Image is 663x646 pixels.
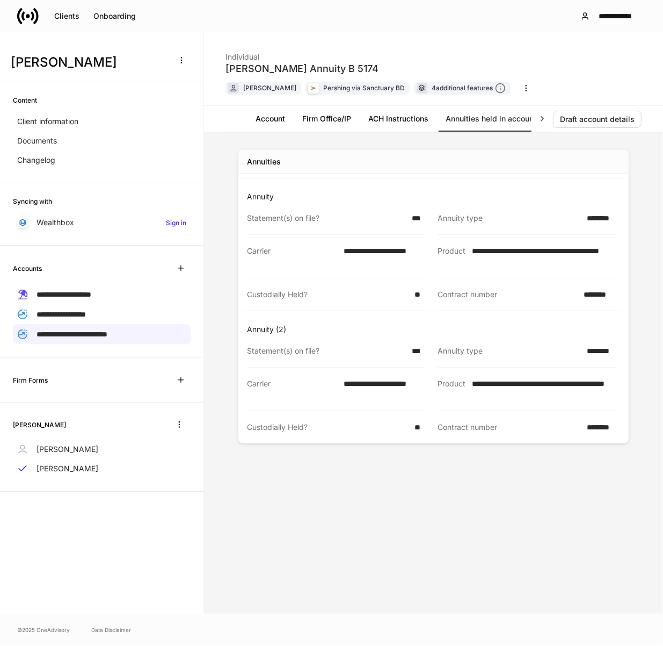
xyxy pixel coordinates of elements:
div: Draft account details [560,116,635,123]
h6: [PERSON_NAME] [13,420,66,430]
button: Draft account details [553,111,642,128]
h6: Accounts [13,263,42,274]
h6: Sign in [166,218,186,228]
div: Statement(s) on file? [247,346,406,356]
span: © 2025 OneAdvisory [17,626,70,634]
a: Client information [13,112,191,131]
div: 4 additional features [432,83,506,94]
p: Client information [17,116,78,127]
div: Custodially Held? [247,422,409,433]
p: Annuity (2) [247,324,624,335]
button: Clients [47,8,86,25]
div: Contract number [438,422,581,433]
p: Documents [17,135,57,146]
a: Data Disclaimer [91,626,131,634]
a: ACH Instructions [360,106,437,132]
button: Onboarding [86,8,143,25]
p: Wealthbox [37,217,74,228]
a: [PERSON_NAME] [13,459,191,478]
a: Changelog [13,150,191,170]
div: Product [438,246,466,267]
p: Changelog [17,155,55,166]
div: Carrier [247,246,337,267]
a: WealthboxSign in [13,213,191,232]
div: Onboarding [93,12,136,20]
p: Annuity [247,191,624,202]
div: Carrier [247,378,337,400]
div: Annuity type [438,213,581,224]
a: [PERSON_NAME] [13,440,191,459]
p: [PERSON_NAME] [37,444,98,455]
div: Contract number [438,289,578,300]
p: [PERSON_NAME] [37,463,98,474]
h6: Firm Forms [13,375,48,385]
h6: Content [13,95,37,105]
div: Product [438,378,466,400]
a: Account [247,106,294,132]
h3: [PERSON_NAME] [11,54,166,71]
div: Custodially Held? [247,289,409,300]
a: Documents [13,131,191,150]
div: Individual [225,45,378,62]
div: Pershing via Sanctuary BD [323,83,405,93]
a: Annuities held in account [437,106,545,132]
div: Annuities [247,156,281,167]
div: Annuity type [438,346,581,356]
div: Statement(s) on file? [247,213,406,224]
div: Clients [54,12,79,20]
div: [PERSON_NAME] Annuity B 5174 [225,62,378,75]
h6: Syncing with [13,196,52,206]
a: Firm Office/IP [294,106,360,132]
div: [PERSON_NAME] [243,83,296,93]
